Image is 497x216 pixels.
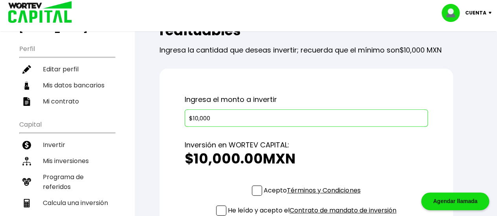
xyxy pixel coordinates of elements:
h2: $10,000.00 MXN [185,151,428,167]
p: Ingresa el monto a invertir [185,94,428,105]
h2: Inversiones simples, accesibles y redituables [160,7,453,38]
img: calculadora-icon.17d418c4.svg [22,199,31,207]
img: icon-down [486,12,497,14]
img: contrato-icon.f2db500c.svg [22,97,31,106]
span: $10,000 MXN [400,45,442,55]
a: Invertir [19,137,115,153]
img: invertir-icon.b3b967d7.svg [22,141,31,149]
a: Calcula una inversión [19,195,115,211]
img: datos-icon.10cf9172.svg [22,81,31,90]
a: Mis inversiones [19,153,115,169]
h3: Buen día, [19,14,115,34]
p: Inversión en WORTEV CAPITAL: [185,139,428,151]
ul: Perfil [19,40,115,109]
img: editar-icon.952d3147.svg [22,65,31,74]
p: He leído y acepto el [228,205,396,215]
div: Agendar llamada [421,192,489,210]
a: Mi contrato [19,93,115,109]
img: recomiendanos-icon.9b8e9327.svg [22,178,31,186]
a: Términos y Condiciones [287,186,360,195]
a: Mis datos bancarios [19,77,115,93]
p: Cuenta [465,7,486,19]
p: Acepto [264,185,360,195]
p: Ingresa la cantidad que deseas invertir; recuerda que el mínimo son [160,38,453,56]
img: inversiones-icon.6695dc30.svg [22,157,31,165]
img: profile-image [442,4,465,22]
a: Editar perfil [19,61,115,77]
a: Programa de referidos [19,169,115,195]
a: Contrato de mandato de inversión [290,206,396,215]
